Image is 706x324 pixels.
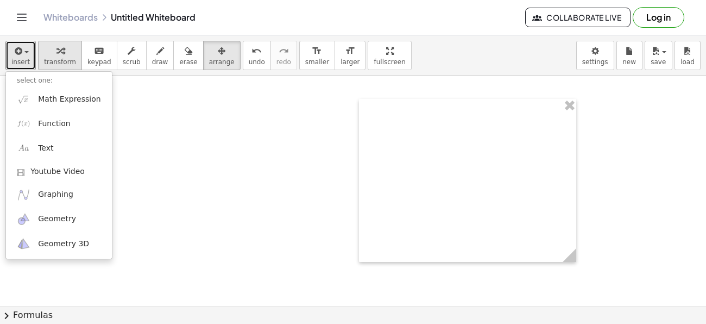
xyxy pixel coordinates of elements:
[94,45,104,58] i: keyboard
[17,92,30,106] img: sqrt_x.png
[17,237,30,251] img: ggb-3d.svg
[81,41,117,70] button: keyboardkeypad
[6,161,112,183] a: Youtube Video
[17,188,30,202] img: ggb-graphing.svg
[345,45,355,58] i: format_size
[525,8,631,27] button: Collaborate Live
[203,41,241,70] button: arrange
[38,119,71,129] span: Function
[38,214,76,225] span: Geometry
[44,58,76,66] span: transform
[38,94,100,105] span: Math Expression
[651,58,666,66] span: save
[38,189,73,200] span: Graphing
[270,41,297,70] button: redoredo
[123,58,141,66] span: scrub
[249,58,265,66] span: undo
[6,207,112,232] a: Geometry
[243,41,271,70] button: undoundo
[17,141,30,155] img: Aa.png
[87,58,111,66] span: keypad
[251,45,262,58] i: undo
[312,45,322,58] i: format_size
[633,7,684,28] button: Log in
[43,12,98,23] a: Whiteboards
[6,136,112,160] a: Text
[534,13,621,22] span: Collaborate Live
[173,41,203,70] button: erase
[11,58,30,66] span: insert
[209,58,235,66] span: arrange
[6,111,112,136] a: Function
[279,45,289,58] i: redo
[13,9,30,26] button: Toggle navigation
[341,58,360,66] span: larger
[368,41,411,70] button: fullscreen
[305,58,329,66] span: smaller
[38,41,82,70] button: transform
[276,58,291,66] span: redo
[616,41,642,70] button: new
[582,58,608,66] span: settings
[6,87,112,111] a: Math Expression
[6,232,112,256] a: Geometry 3D
[38,239,89,250] span: Geometry 3D
[680,58,695,66] span: load
[299,41,335,70] button: format_sizesmaller
[6,183,112,207] a: Graphing
[152,58,168,66] span: draw
[17,213,30,226] img: ggb-geometry.svg
[622,58,636,66] span: new
[335,41,365,70] button: format_sizelarger
[675,41,701,70] button: load
[17,117,30,130] img: f_x.png
[146,41,174,70] button: draw
[30,166,85,177] span: Youtube Video
[5,41,36,70] button: insert
[374,58,405,66] span: fullscreen
[117,41,147,70] button: scrub
[38,143,53,154] span: Text
[576,41,614,70] button: settings
[179,58,197,66] span: erase
[645,41,672,70] button: save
